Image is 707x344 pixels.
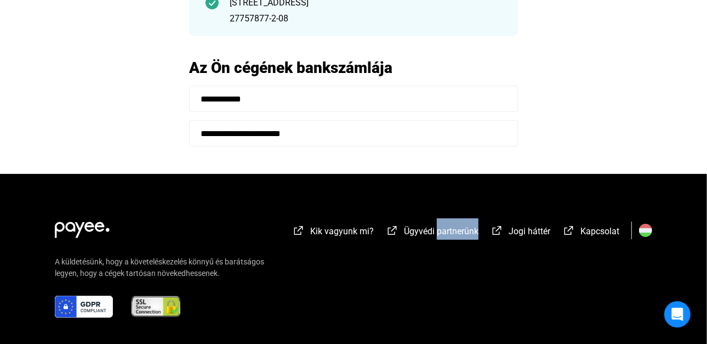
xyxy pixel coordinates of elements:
[189,58,518,77] h2: Az Ön cégének bankszámlája
[562,225,575,236] img: external-link-white
[55,216,110,238] img: white-payee-white-dot.svg
[310,226,374,236] span: Kik vagyunk mi?
[230,12,501,25] div: 27757877-2-08
[509,226,550,236] span: Jogi háttér
[562,228,619,238] a: external-link-whiteKapcsolat
[639,224,652,237] img: HU.svg
[491,228,550,238] a: external-link-whiteJogi háttér
[292,225,305,236] img: external-link-white
[386,225,399,236] img: external-link-white
[292,228,374,238] a: external-link-whiteKik vagyunk mi?
[664,301,691,328] div: Open Intercom Messenger
[404,226,478,236] span: Ügyvédi partnerünk
[386,228,478,238] a: external-link-whiteÜgyvédi partnerünk
[491,225,504,236] img: external-link-white
[55,296,113,318] img: gdpr
[130,296,181,318] img: ssl
[580,226,619,236] span: Kapcsolat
